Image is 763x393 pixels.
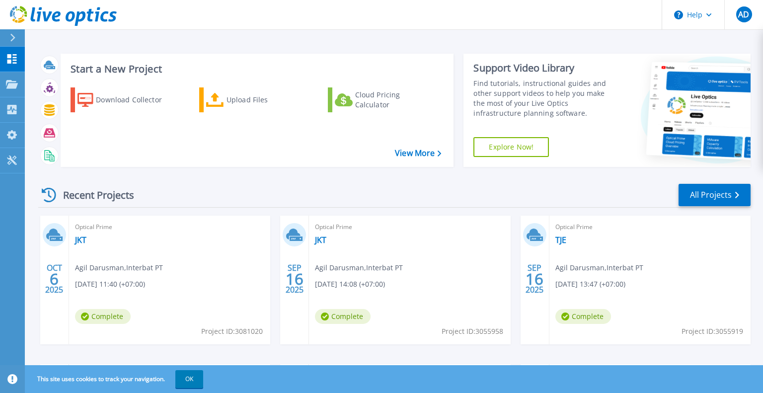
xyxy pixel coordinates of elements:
[285,261,304,297] div: SEP 2025
[555,309,611,324] span: Complete
[201,326,263,337] span: Project ID: 3081020
[395,149,441,158] a: View More
[71,64,441,75] h3: Start a New Project
[175,370,203,388] button: OK
[27,370,203,388] span: This site uses cookies to track your navigation.
[555,262,643,273] span: Agil Darusman , Interbat PT
[286,275,304,283] span: 16
[355,90,435,110] div: Cloud Pricing Calculator
[75,235,86,245] a: JKT
[199,87,310,112] a: Upload Files
[473,137,549,157] a: Explore Now!
[315,309,371,324] span: Complete
[555,222,745,233] span: Optical Prime
[315,222,504,233] span: Optical Prime
[328,87,439,112] a: Cloud Pricing Calculator
[315,279,385,290] span: [DATE] 14:08 (+07:00)
[227,90,306,110] div: Upload Files
[75,279,145,290] span: [DATE] 11:40 (+07:00)
[473,79,617,118] div: Find tutorials, instructional guides and other support videos to help you make the most of your L...
[525,261,544,297] div: SEP 2025
[315,262,403,273] span: Agil Darusman , Interbat PT
[679,184,751,206] a: All Projects
[96,90,175,110] div: Download Collector
[315,235,326,245] a: JKT
[442,326,503,337] span: Project ID: 3055958
[75,309,131,324] span: Complete
[473,62,617,75] div: Support Video Library
[75,222,264,233] span: Optical Prime
[75,262,163,273] span: Agil Darusman , Interbat PT
[555,235,566,245] a: TJE
[555,279,625,290] span: [DATE] 13:47 (+07:00)
[526,275,543,283] span: 16
[71,87,181,112] a: Download Collector
[738,10,749,18] span: AD
[45,261,64,297] div: OCT 2025
[38,183,148,207] div: Recent Projects
[50,275,59,283] span: 6
[682,326,743,337] span: Project ID: 3055919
